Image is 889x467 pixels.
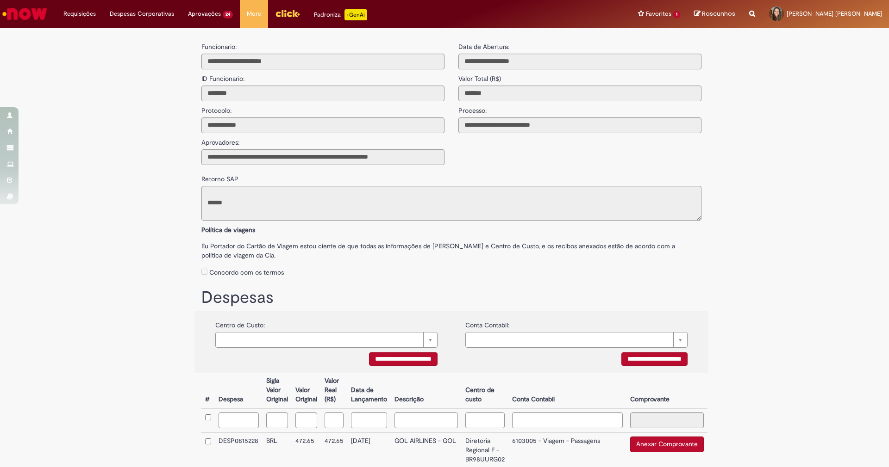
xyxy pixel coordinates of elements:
[201,42,237,51] label: Funcionario:
[263,373,292,408] th: Sigla Valor Original
[347,373,391,408] th: Data de Lançamento
[201,373,215,408] th: #
[215,332,438,348] a: Limpar campo {0}
[787,10,882,18] span: [PERSON_NAME] [PERSON_NAME]
[201,289,701,307] h1: Despesas
[465,332,688,348] a: Limpar campo {0}
[215,316,265,330] label: Centro de Custo:
[1,5,49,23] img: ServiceNow
[344,9,367,20] p: +GenAi
[110,9,174,18] span: Despesas Corporativas
[646,9,671,18] span: Favoritos
[275,6,300,20] img: click_logo_yellow_360x200.png
[458,69,501,83] label: Valor Total (R$)
[201,133,239,147] label: Aprovadores:
[458,101,487,115] label: Processo:
[702,9,735,18] span: Rascunhos
[630,436,704,452] button: Anexar Comprovante
[508,373,626,408] th: Conta Contabil
[188,9,221,18] span: Aprovações
[201,237,701,260] label: Eu Portador do Cartão de Viagem estou ciente de que todas as informações de [PERSON_NAME] e Centr...
[209,268,284,277] label: Concordo com os termos
[201,170,238,184] label: Retorno SAP
[462,373,508,408] th: Centro de custo
[458,42,509,51] label: Data de Abertura:
[391,373,462,408] th: Descrição
[314,9,367,20] div: Padroniza
[673,11,680,18] span: 1
[201,226,255,234] b: Política de viagens
[292,373,321,408] th: Valor Original
[223,11,233,18] span: 24
[247,9,261,18] span: More
[465,316,509,330] label: Conta Contabil:
[201,101,232,115] label: Protocolo:
[626,373,707,408] th: Comprovante
[215,373,263,408] th: Despesa
[201,69,244,83] label: ID Funcionario:
[694,10,735,18] a: Rascunhos
[321,373,347,408] th: Valor Real (R$)
[63,9,96,18] span: Requisições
